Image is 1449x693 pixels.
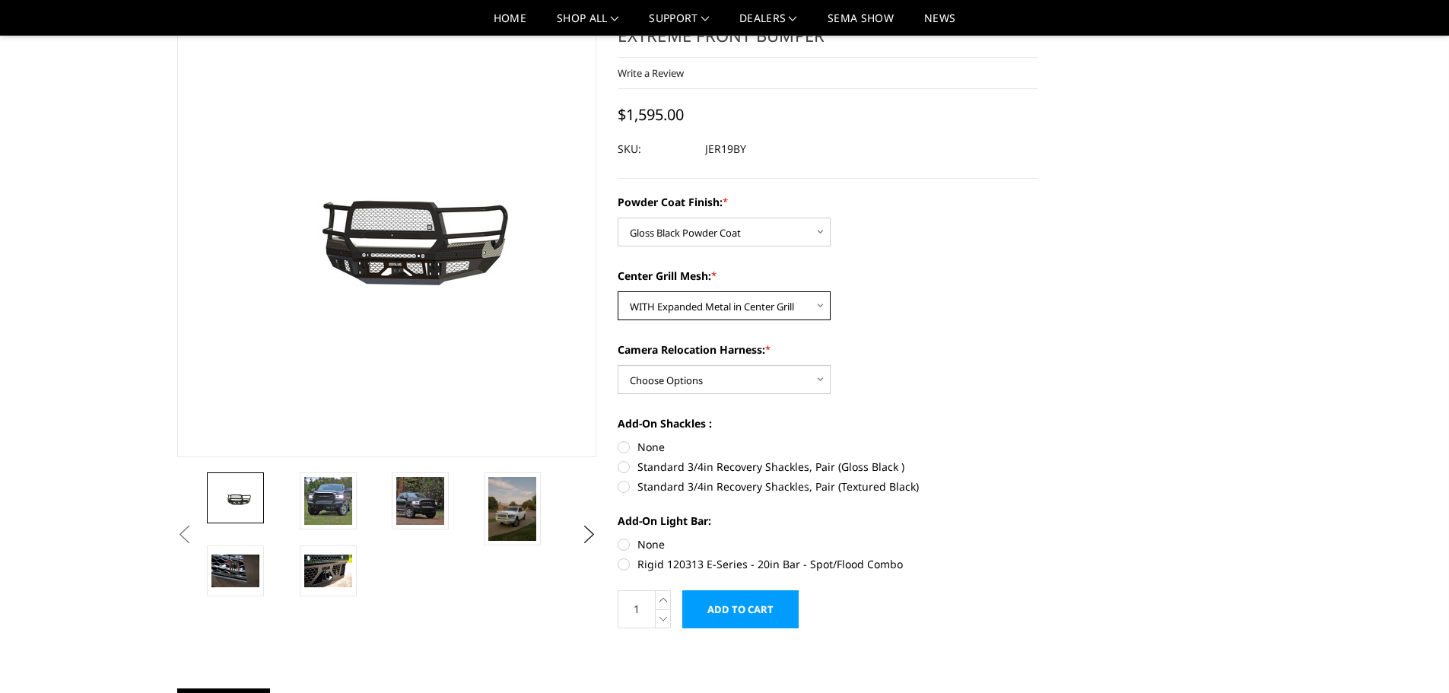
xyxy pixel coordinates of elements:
img: 2019-2025 Ram 2500-3500 - FT Series - Extreme Front Bumper [304,477,352,525]
button: Previous [173,523,196,546]
dt: SKU: [618,135,694,163]
button: Next [577,523,600,546]
img: 2019-2025 Ram 2500-3500 - FT Series - Extreme Front Bumper [396,477,444,525]
label: None [618,439,1037,455]
a: Home [494,13,526,35]
a: Support [649,13,709,35]
label: Rigid 120313 E-Series - 20in Bar - Spot/Flood Combo [618,556,1037,572]
input: Add to Cart [682,590,799,628]
label: Add-On Light Bar: [618,513,1037,529]
label: Add-On Shackles : [618,415,1037,431]
a: 2019-2025 Ram 2500-3500 - FT Series - Extreme Front Bumper [177,1,597,457]
label: Standard 3/4in Recovery Shackles, Pair (Gloss Black ) [618,459,1037,475]
dd: JER19BY [705,135,746,163]
a: Write a Review [618,66,684,80]
span: $1,595.00 [618,104,684,125]
label: Center Grill Mesh: [618,268,1037,284]
label: Standard 3/4in Recovery Shackles, Pair (Textured Black) [618,478,1037,494]
a: SEMA Show [828,13,894,35]
img: 2019-2025 Ram 2500-3500 - FT Series - Extreme Front Bumper [304,555,352,587]
a: shop all [557,13,618,35]
iframe: Chat Widget [1373,620,1449,693]
a: News [924,13,955,35]
label: Powder Coat Finish: [618,194,1037,210]
label: Camera Relocation Harness: [618,342,1037,358]
label: None [618,536,1037,552]
img: 2019-2025 Ram 2500-3500 - FT Series - Extreme Front Bumper [488,477,536,541]
a: Dealers [739,13,797,35]
img: 2019-2025 Ram 2500-3500 - FT Series - Extreme Front Bumper [211,487,259,509]
img: 2019-2025 Ram 2500-3500 - FT Series - Extreme Front Bumper [211,555,259,587]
